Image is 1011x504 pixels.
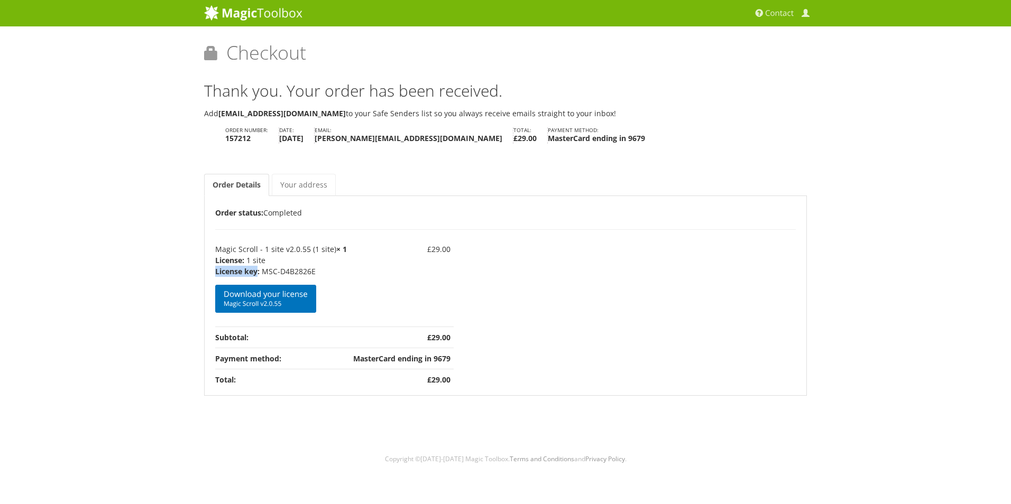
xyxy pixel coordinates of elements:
bdi: 29.00 [427,244,451,254]
p: 1 site [215,255,347,266]
span: £ [427,244,431,254]
b: [EMAIL_ADDRESS][DOMAIN_NAME] [218,108,346,118]
strong: MasterCard ending in 9679 [548,133,645,144]
a: Privacy Policy [585,454,625,463]
p: Completed [215,207,796,219]
b: Order status: [215,208,263,218]
span: £ [427,332,431,342]
a: Order Details [204,174,269,196]
strong: × 1 [336,244,347,254]
span: £ [427,375,431,385]
bdi: 29.00 [427,332,451,342]
li: Order number: [225,127,279,144]
td: Magic Scroll - 1 site v2.0.55 (1 site) [215,240,350,326]
th: Payment method: [215,348,350,369]
strong: License: [215,255,244,266]
bdi: 29.00 [513,133,537,143]
p: MSC-D4B2826E [215,266,347,277]
a: Terms and Conditions [510,454,574,463]
td: MasterCard ending in 9679 [350,348,454,369]
th: Total: [215,369,350,390]
li: Email: [315,127,513,144]
li: Payment method: [548,127,656,144]
bdi: 29.00 [427,375,451,385]
span: Contact [765,8,794,18]
a: Download your licenseMagic Scroll v2.0.55 [215,285,316,313]
h1: Checkout [204,42,807,71]
strong: [PERSON_NAME][EMAIL_ADDRESS][DOMAIN_NAME] [315,133,502,144]
strong: License key: [215,266,260,277]
span: £ [513,133,518,143]
p: Thank you. Your order has been received. [204,85,807,97]
li: Date: [279,127,315,144]
a: Your address [272,174,336,196]
p: Add to your Safe Senders list so you always receive emails straight to your inbox! [204,107,807,119]
img: MagicToolbox.com - Image tools for your website [204,5,302,21]
strong: [DATE] [279,133,304,144]
li: Total: [513,127,548,144]
th: Subtotal: [215,326,350,348]
span: Magic Scroll v2.0.55 [224,300,308,308]
strong: 157212 [225,133,268,144]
